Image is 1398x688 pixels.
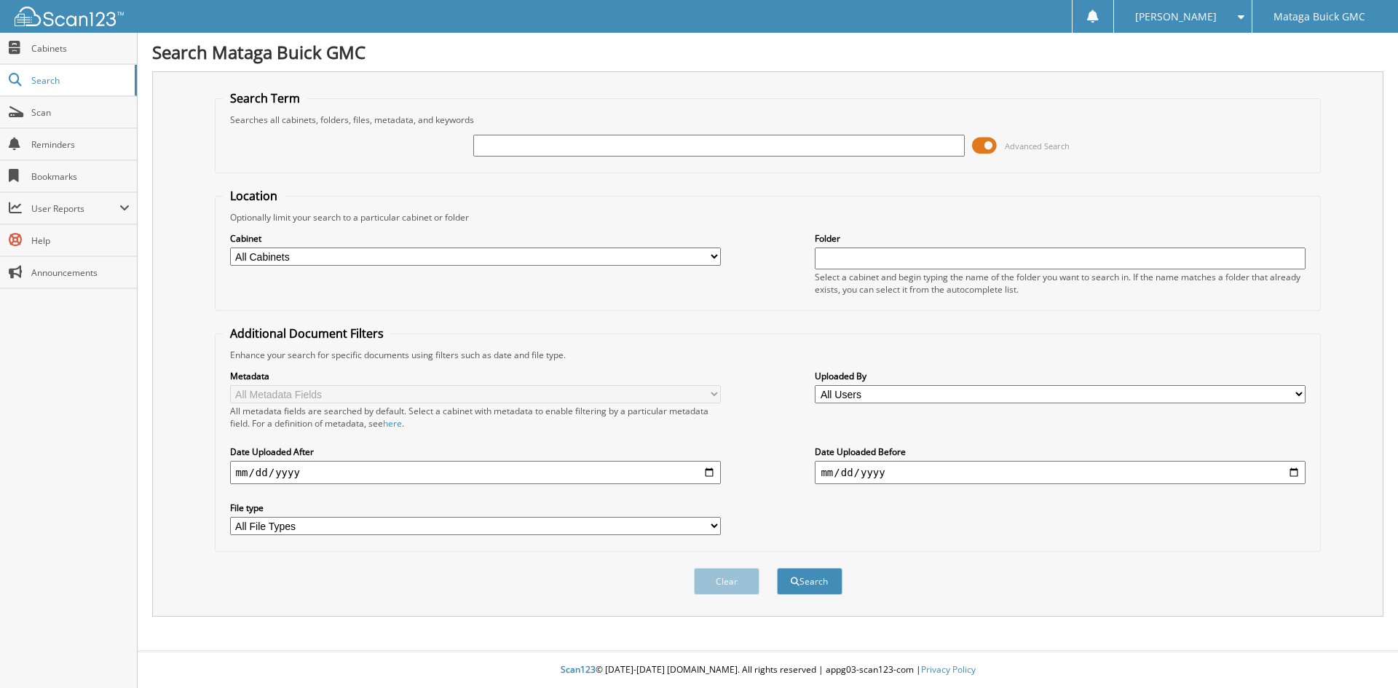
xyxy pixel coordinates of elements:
legend: Additional Document Filters [223,325,391,341]
input: start [230,461,721,484]
span: Advanced Search [1005,141,1070,151]
label: Metadata [230,370,721,382]
span: User Reports [31,202,119,215]
label: Cabinet [230,232,721,245]
legend: Location [223,188,285,204]
span: Mataga Buick GMC [1273,12,1365,21]
label: Date Uploaded Before [815,446,1306,458]
span: [PERSON_NAME] [1135,12,1217,21]
span: Reminders [31,138,130,151]
div: All metadata fields are searched by default. Select a cabinet with metadata to enable filtering b... [230,405,721,430]
span: Search [31,74,127,87]
span: Cabinets [31,42,130,55]
div: Enhance your search for specific documents using filters such as date and file type. [223,349,1314,361]
input: end [815,461,1306,484]
div: © [DATE]-[DATE] [DOMAIN_NAME]. All rights reserved | appg03-scan123-com | [138,652,1398,688]
h1: Search Mataga Buick GMC [152,40,1383,64]
button: Search [777,568,842,595]
legend: Search Term [223,90,307,106]
label: Date Uploaded After [230,446,721,458]
a: here [383,417,402,430]
span: Scan [31,106,130,119]
span: Scan123 [561,663,596,676]
img: scan123-logo-white.svg [15,7,124,26]
iframe: Chat Widget [1325,618,1398,688]
a: Privacy Policy [921,663,976,676]
span: Bookmarks [31,170,130,183]
label: File type [230,502,721,514]
div: Select a cabinet and begin typing the name of the folder you want to search in. If the name match... [815,271,1306,296]
div: Searches all cabinets, folders, files, metadata, and keywords [223,114,1314,126]
button: Clear [694,568,759,595]
span: Help [31,234,130,247]
label: Uploaded By [815,370,1306,382]
label: Folder [815,232,1306,245]
span: Announcements [31,266,130,279]
div: Optionally limit your search to a particular cabinet or folder [223,211,1314,224]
